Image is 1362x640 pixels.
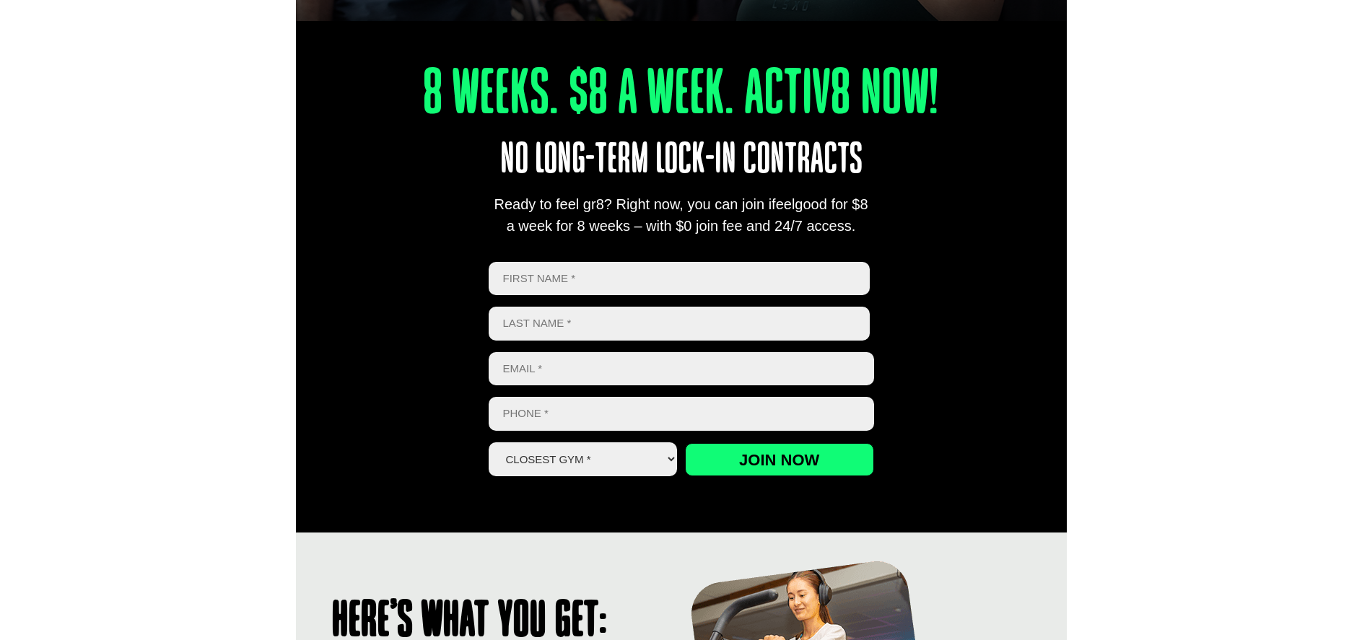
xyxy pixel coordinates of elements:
[489,397,874,431] input: Phone *
[372,63,989,128] h1: 8 Weeks. $8 A Week. Activ8 Now!
[489,193,874,237] div: Ready to feel gr8? Right now, you can join ifeelgood for $8 a week for 8 weeks – with $0 join fee...
[685,443,874,476] input: Join now
[489,262,870,296] input: First name *
[334,128,1028,193] p: No long-term lock-in contracts
[489,307,870,341] input: Last name *
[489,352,874,386] input: Email *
